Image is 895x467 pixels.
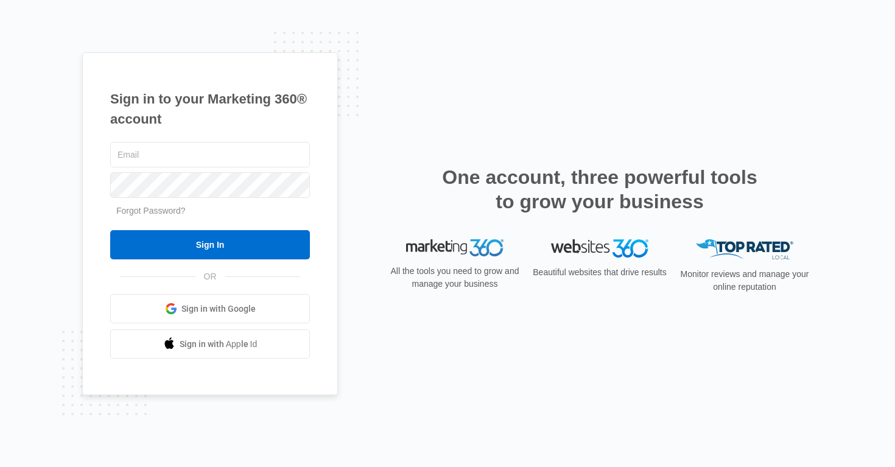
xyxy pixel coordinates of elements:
[181,303,256,315] span: Sign in with Google
[110,329,310,359] a: Sign in with Apple Id
[110,142,310,167] input: Email
[438,165,761,214] h2: One account, three powerful tools to grow your business
[110,294,310,323] a: Sign in with Google
[110,89,310,129] h1: Sign in to your Marketing 360® account
[696,239,793,259] img: Top Rated Local
[110,230,310,259] input: Sign In
[676,268,813,293] p: Monitor reviews and manage your online reputation
[116,206,186,216] a: Forgot Password?
[406,239,504,256] img: Marketing 360
[387,265,523,290] p: All the tools you need to grow and manage your business
[532,266,668,279] p: Beautiful websites that drive results
[551,239,648,257] img: Websites 360
[195,270,225,283] span: OR
[180,338,258,351] span: Sign in with Apple Id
